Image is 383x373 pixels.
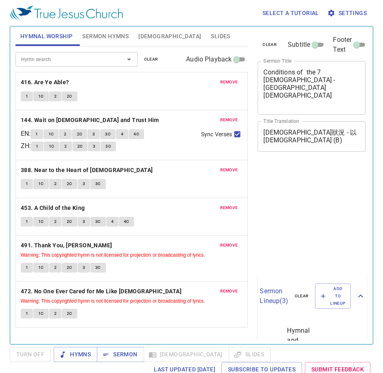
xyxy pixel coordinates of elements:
[38,264,44,271] span: 1C
[64,143,67,150] span: 2
[64,131,66,138] span: 2
[121,131,123,138] span: 4
[105,143,111,150] span: 3C
[101,142,116,151] button: 3C
[21,240,114,251] button: 491. Thank You, [PERSON_NAME]
[333,35,352,55] span: Footer Text
[21,129,31,139] p: EN :
[49,179,61,189] button: 2
[72,142,88,151] button: 2C
[88,142,100,151] button: 3
[103,349,137,360] span: Sermon
[54,347,97,362] button: Hymns
[111,218,114,225] span: 4
[258,40,282,50] button: clear
[258,275,368,317] div: Sermon Lineup(3)clearAdd to Lineup
[72,129,88,139] button: 2C
[54,310,57,317] span: 2
[49,143,55,150] span: 1C
[26,310,28,317] span: 1
[215,240,243,250] button: remove
[220,116,238,124] span: remove
[78,263,90,273] button: 3
[263,68,360,107] textarea: Conditions of the 7 [DEMOGRAPHIC_DATA] - [GEOGRAPHIC_DATA][DEMOGRAPHIC_DATA]
[260,286,288,306] p: Sermon Lineup ( 3 )
[144,56,158,63] span: clear
[201,130,232,139] span: Sync Verses
[215,203,243,213] button: remove
[49,309,61,318] button: 2
[49,217,61,227] button: 2
[21,263,33,273] button: 1
[38,93,44,100] span: 1C
[54,264,57,271] span: 2
[31,142,43,151] button: 1
[21,141,31,151] p: ZH :
[215,286,243,296] button: remove
[220,288,238,295] span: remove
[90,179,106,189] button: 3C
[21,179,33,189] button: 1
[95,218,101,225] span: 3C
[44,129,59,139] button: 1C
[67,264,72,271] span: 2C
[21,286,182,297] b: 472. No One Ever Cared for Me Like [DEMOGRAPHIC_DATA]
[21,92,33,101] button: 1
[263,129,360,144] textarea: [DEMOGRAPHIC_DATA]狀況 - 以[DEMOGRAPHIC_DATA] (B)
[329,8,367,18] span: Settings
[33,309,49,318] button: 1C
[77,143,83,150] span: 2C
[21,252,205,258] small: Warning: This copyrighted hymn is not licensed for projection or broadcasting of lyrics.
[33,263,49,273] button: 1C
[220,166,238,174] span: remove
[21,77,70,87] button: 416. Are Ye Able?
[186,55,232,64] span: Audio Playback
[33,92,49,101] button: 1C
[106,217,118,227] button: 4
[95,180,101,188] span: 3C
[60,349,91,360] span: Hymns
[83,180,85,188] span: 3
[90,263,106,273] button: 3C
[315,284,351,309] button: Add to Lineup
[26,93,28,100] span: 1
[35,131,38,138] span: 1
[59,129,71,139] button: 2
[95,264,101,271] span: 3C
[21,115,159,125] b: 144. Wait on [DEMOGRAPHIC_DATA] and Trust Him
[49,263,61,273] button: 2
[49,92,61,101] button: 2
[90,217,106,227] button: 3C
[33,179,49,189] button: 1C
[21,77,69,87] b: 416. Are Ye Able?
[54,93,57,100] span: 2
[82,31,129,41] span: Sermon Hymns
[38,218,44,225] span: 1C
[139,55,163,64] button: clear
[78,217,90,227] button: 3
[54,218,57,225] span: 2
[67,218,72,225] span: 2C
[138,31,201,41] span: [DEMOGRAPHIC_DATA]
[93,143,95,150] span: 3
[21,165,153,175] b: 388. Near to the Heart of [DEMOGRAPHIC_DATA]
[263,41,277,48] span: clear
[67,93,72,100] span: 2C
[92,131,95,138] span: 3
[254,160,345,272] iframe: from-child
[62,309,77,318] button: 2C
[116,129,128,139] button: 4
[215,77,243,87] button: remove
[21,240,112,251] b: 491. Thank You, [PERSON_NAME]
[259,6,322,21] button: Select a tutorial
[62,92,77,101] button: 2C
[38,180,44,188] span: 1C
[21,298,205,304] small: Warning: This copyrighted hymn is not licensed for projection or broadcasting of lyrics.
[123,54,135,65] button: Open
[62,179,77,189] button: 2C
[62,217,77,227] button: 2C
[97,347,144,362] button: Sermon
[326,6,370,21] button: Settings
[20,31,73,41] span: Hymnal Worship
[288,40,310,50] span: Subtitle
